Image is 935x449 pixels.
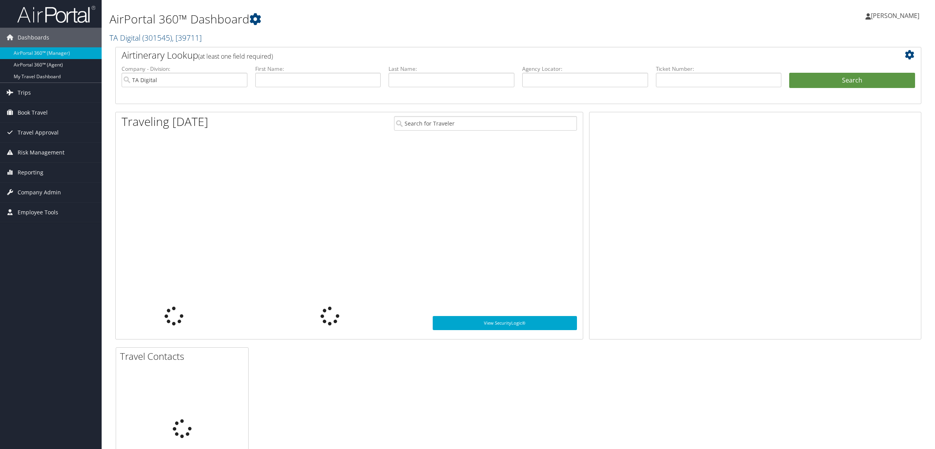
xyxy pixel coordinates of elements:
span: Company Admin [18,183,61,202]
a: TA Digital [109,32,202,43]
span: ( 301545 ) [142,32,172,43]
label: Agency Locator: [522,65,648,73]
button: Search [789,73,915,88]
label: Ticket Number: [656,65,782,73]
span: Book Travel [18,103,48,122]
h1: Traveling [DATE] [122,113,208,130]
input: Search for Traveler [394,116,577,131]
label: Last Name: [389,65,514,73]
span: Employee Tools [18,203,58,222]
label: Company - Division: [122,65,247,73]
img: airportal-logo.png [17,5,95,23]
a: [PERSON_NAME] [865,4,927,27]
h2: Travel Contacts [120,350,248,363]
span: Travel Approval [18,123,59,142]
h2: Airtinerary Lookup [122,48,848,62]
a: View SecurityLogic® [433,316,577,330]
span: Risk Management [18,143,64,162]
span: [PERSON_NAME] [871,11,919,20]
span: (at least one field required) [198,52,273,61]
h1: AirPortal 360™ Dashboard [109,11,655,27]
span: Reporting [18,163,43,182]
span: , [ 39711 ] [172,32,202,43]
span: Dashboards [18,28,49,47]
span: Trips [18,83,31,102]
label: First Name: [255,65,381,73]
